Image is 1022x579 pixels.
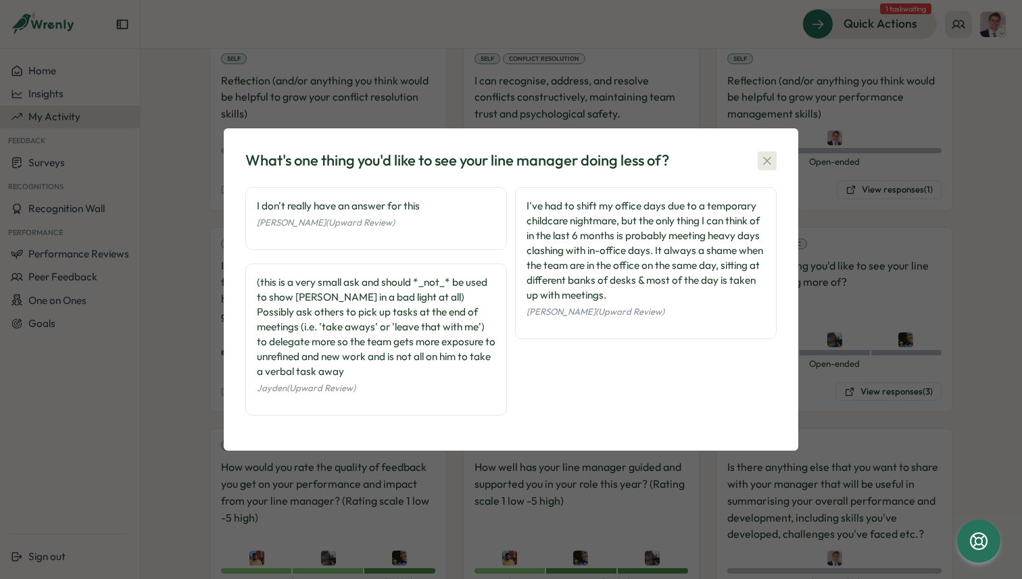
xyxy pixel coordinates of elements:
[257,199,495,213] div: I don't really have an answer for this
[257,382,356,393] span: Jayden (Upward Review)
[257,275,495,379] div: (this is a very small ask and should *_not_* be used to show [PERSON_NAME] in a bad light at all)...
[527,306,664,317] span: [PERSON_NAME] (Upward Review)
[527,199,765,303] div: I've had to shift my office days due to a temporary childcare nightmare, but the only thing I can...
[257,217,395,228] span: [PERSON_NAME] (Upward Review)
[245,150,669,171] div: What's one thing you'd like to see your line manager doing less of?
